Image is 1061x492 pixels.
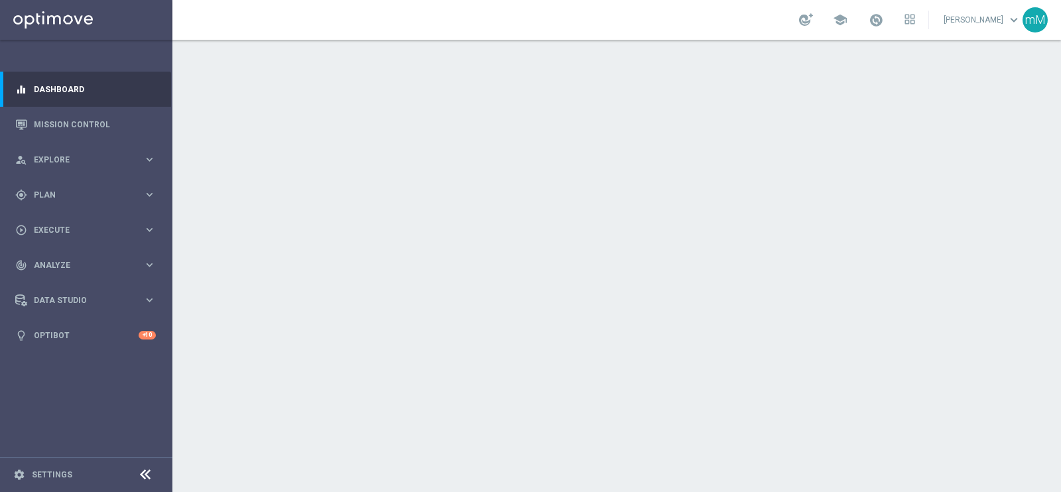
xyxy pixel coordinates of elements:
a: Optibot [34,318,139,353]
div: Explore [15,154,143,166]
button: gps_fixed Plan keyboard_arrow_right [15,190,156,200]
div: Optibot [15,318,156,353]
i: equalizer [15,84,27,95]
i: settings [13,469,25,481]
a: Settings [32,471,72,479]
div: Dashboard [15,72,156,107]
i: keyboard_arrow_right [143,223,156,236]
button: track_changes Analyze keyboard_arrow_right [15,260,156,271]
button: lightbulb Optibot +10 [15,330,156,341]
i: gps_fixed [15,189,27,201]
div: Mission Control [15,107,156,142]
span: school [833,13,847,27]
div: Plan [15,189,143,201]
i: keyboard_arrow_right [143,153,156,166]
div: Analyze [15,259,143,271]
span: Explore [34,156,143,164]
button: equalizer Dashboard [15,84,156,95]
span: Execute [34,226,143,234]
button: play_circle_outline Execute keyboard_arrow_right [15,225,156,235]
span: Plan [34,191,143,199]
a: Dashboard [34,72,156,107]
span: keyboard_arrow_down [1007,13,1021,27]
a: [PERSON_NAME]keyboard_arrow_down [942,10,1023,30]
i: keyboard_arrow_right [143,294,156,306]
span: Analyze [34,261,143,269]
span: Data Studio [34,296,143,304]
div: Execute [15,224,143,236]
i: track_changes [15,259,27,271]
i: keyboard_arrow_right [143,188,156,201]
button: Data Studio keyboard_arrow_right [15,295,156,306]
button: Mission Control [15,119,156,130]
div: +10 [139,331,156,339]
button: person_search Explore keyboard_arrow_right [15,154,156,165]
i: keyboard_arrow_right [143,259,156,271]
a: Mission Control [34,107,156,142]
i: play_circle_outline [15,224,27,236]
i: lightbulb [15,330,27,341]
div: mM [1023,7,1048,32]
i: person_search [15,154,27,166]
div: Data Studio [15,294,143,306]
